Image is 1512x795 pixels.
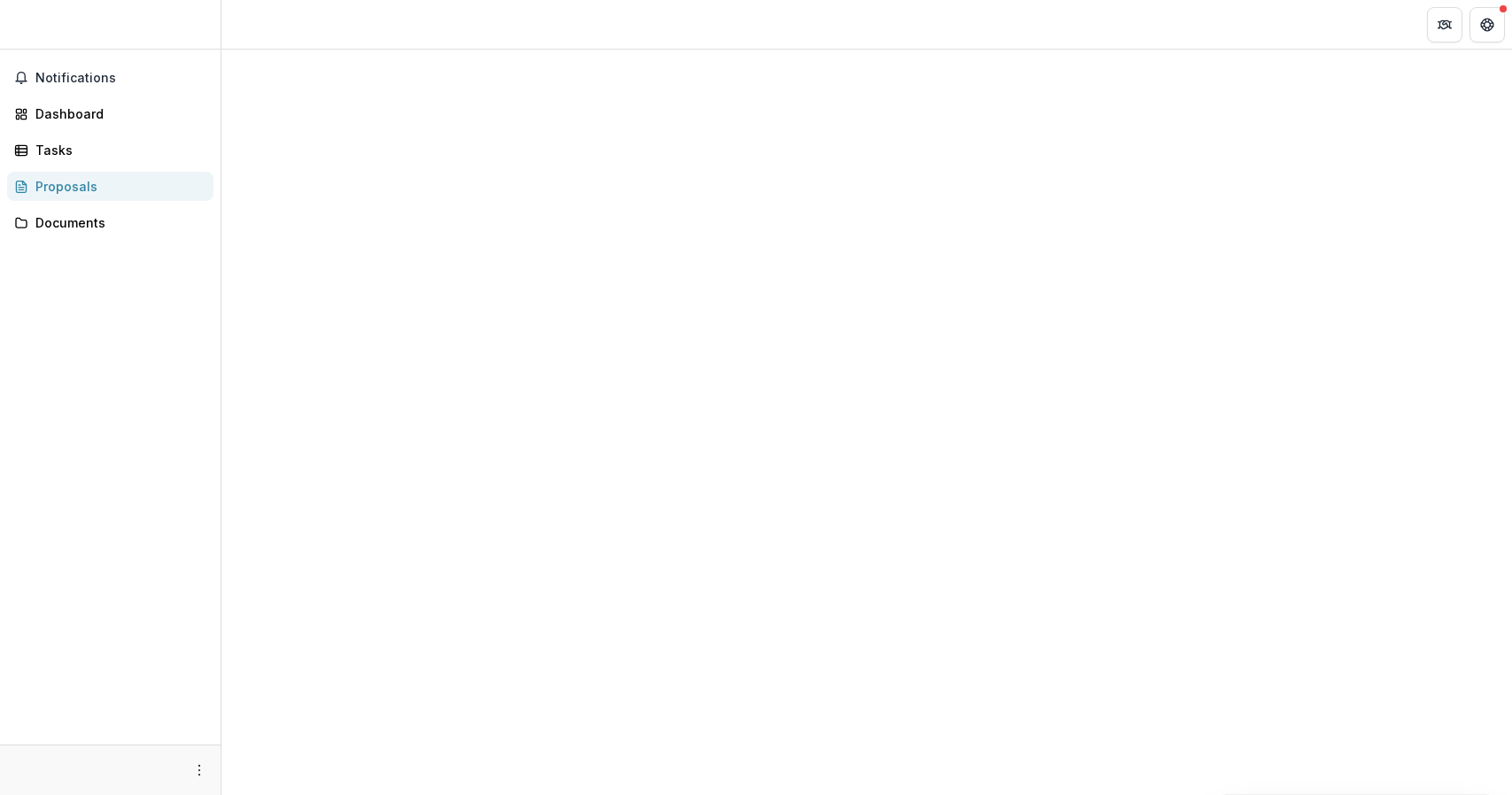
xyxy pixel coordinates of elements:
a: Tasks [7,135,213,165]
div: Dashboard [35,104,199,123]
div: Tasks [35,141,199,159]
div: Documents [35,213,199,232]
button: Notifications [7,64,213,92]
span: Notifications [35,71,206,86]
a: Dashboard [7,99,213,128]
button: More [189,760,210,781]
a: Documents [7,208,213,237]
button: Get Help [1469,7,1505,42]
button: Partners [1427,7,1462,42]
a: Proposals [7,172,213,201]
div: Proposals [35,177,199,196]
